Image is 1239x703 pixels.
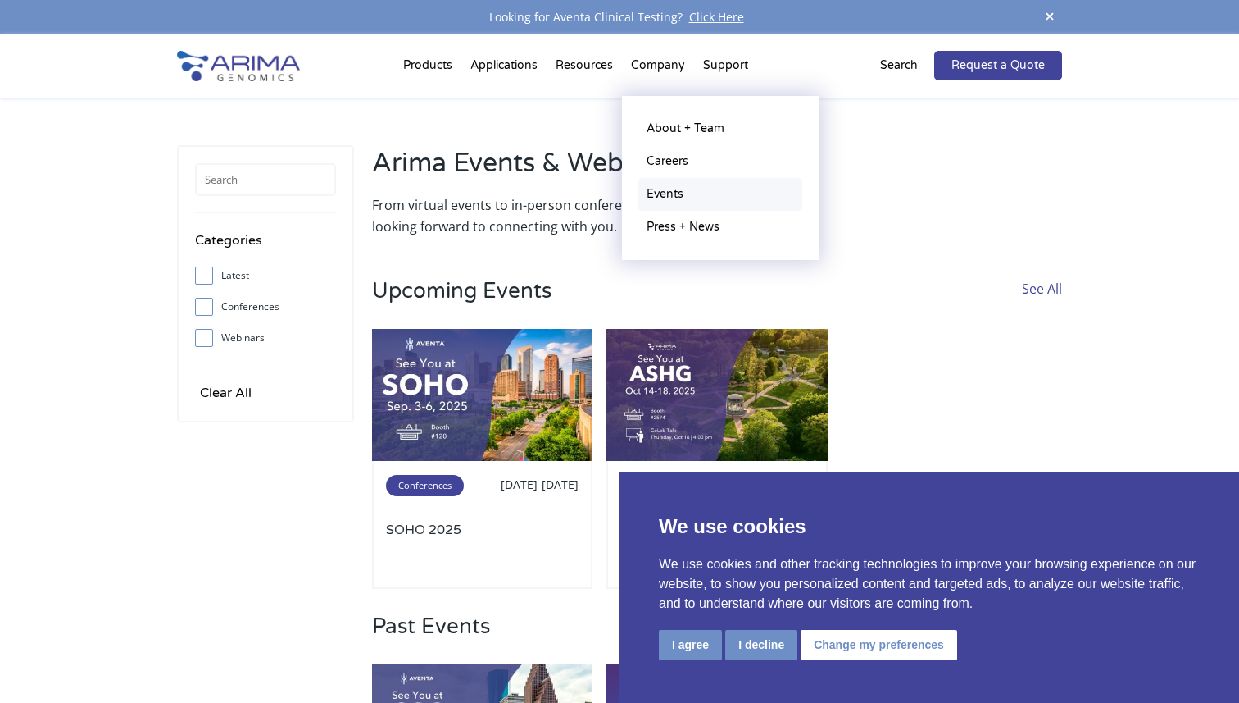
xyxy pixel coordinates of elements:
[372,278,551,329] h3: Upcoming Events
[1022,278,1062,329] a: See All
[659,512,1200,541] p: We use cookies
[934,51,1062,80] a: Request a Quote
[638,145,802,178] a: Careers
[659,630,722,660] button: I agree
[195,230,336,263] h4: Categories
[659,555,1200,614] p: We use cookies and other tracking technologies to improve your browsing experience on our website...
[386,521,579,575] a: SOHO 2025
[372,194,709,237] p: From virtual events to in-person conferences, we’re looking forward to connecting with you.
[638,178,802,211] a: Events
[386,475,464,496] span: Conferences
[195,381,256,404] input: Clear All
[801,630,957,660] button: Change my preferences
[638,211,802,244] a: Press + News
[683,9,751,25] a: Click Here
[195,263,336,288] label: Latest
[638,112,802,145] a: About + Team
[372,329,593,462] img: SOHO-2025-500x300.jpg
[725,630,797,660] button: I decline
[880,55,918,76] p: Search
[195,294,336,319] label: Conferences
[501,477,579,492] span: [DATE]-[DATE]
[195,326,336,350] label: Webinars
[195,163,336,196] input: Search
[372,614,490,664] h3: Past Events
[177,7,1062,28] div: Looking for Aventa Clinical Testing?
[606,329,828,462] img: ashg-2025-500x300.jpg
[177,51,300,81] img: Arima-Genomics-logo
[372,145,709,194] h2: Arima Events & Webinars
